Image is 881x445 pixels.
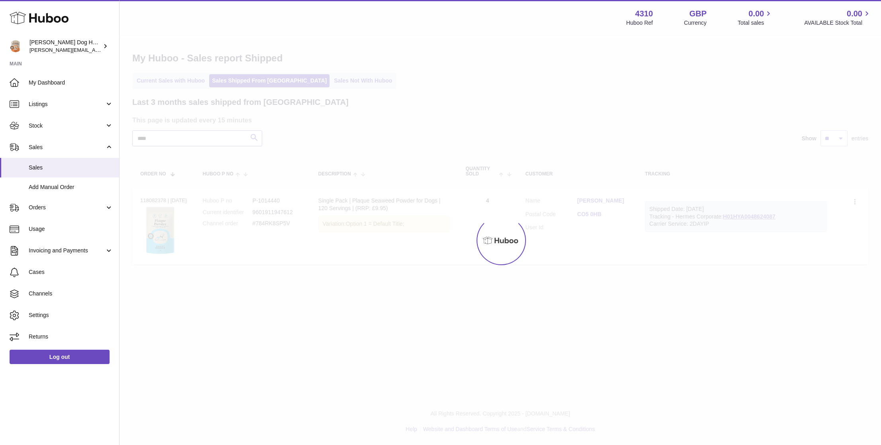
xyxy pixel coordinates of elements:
[29,39,101,54] div: [PERSON_NAME] Dog House
[635,8,653,19] strong: 4310
[29,164,113,171] span: Sales
[847,8,862,19] span: 0.00
[29,225,113,233] span: Usage
[738,19,773,27] span: Total sales
[29,290,113,297] span: Channels
[29,79,113,87] span: My Dashboard
[29,311,113,319] span: Settings
[29,247,105,254] span: Invoicing and Payments
[29,122,105,130] span: Stock
[29,268,113,276] span: Cases
[804,19,871,27] span: AVAILABLE Stock Total
[749,8,764,19] span: 0.00
[689,8,706,19] strong: GBP
[738,8,773,27] a: 0.00 Total sales
[29,47,160,53] span: [PERSON_NAME][EMAIL_ADDRESS][DOMAIN_NAME]
[10,40,22,52] img: toby@hackneydoghouse.com
[29,183,113,191] span: Add Manual Order
[804,8,871,27] a: 0.00 AVAILABLE Stock Total
[684,19,707,27] div: Currency
[29,100,105,108] span: Listings
[29,333,113,341] span: Returns
[29,144,105,151] span: Sales
[10,350,110,364] a: Log out
[626,19,653,27] div: Huboo Ref
[29,204,105,211] span: Orders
